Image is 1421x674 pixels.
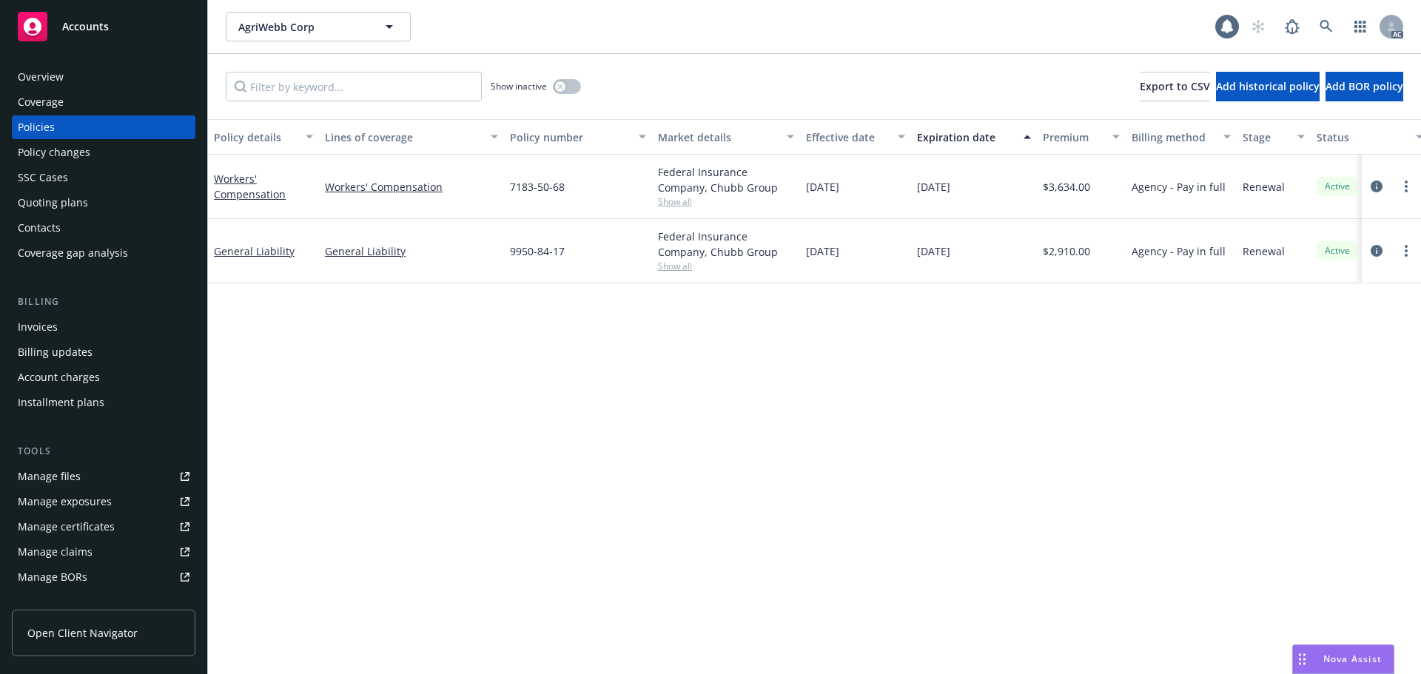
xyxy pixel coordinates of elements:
span: 9950-84-17 [510,243,565,259]
button: AgriWebb Corp [226,12,411,41]
button: Add BOR policy [1326,72,1403,101]
span: Renewal [1243,179,1285,195]
button: Nova Assist [1292,644,1394,674]
span: Open Client Navigator [27,625,138,641]
input: Filter by keyword... [226,72,482,101]
span: 7183-50-68 [510,179,565,195]
span: Nova Assist [1323,653,1382,665]
div: Premium [1043,129,1103,145]
a: Overview [12,65,195,89]
button: Policy details [208,119,319,155]
span: [DATE] [917,243,950,259]
div: Manage claims [18,540,93,564]
a: General Liability [214,244,295,258]
span: Active [1323,244,1352,257]
a: Account charges [12,365,195,389]
div: Policy details [214,129,297,145]
a: Billing updates [12,340,195,364]
div: Policy changes [18,141,90,164]
div: Billing updates [18,340,93,364]
div: Lines of coverage [325,129,482,145]
div: Quoting plans [18,191,88,215]
div: Coverage gap analysis [18,241,128,265]
a: Invoices [12,315,195,339]
a: Manage certificates [12,515,195,539]
div: Policy number [510,129,630,145]
a: Workers' Compensation [214,172,286,201]
a: circleInformation [1368,242,1385,260]
a: Manage files [12,465,195,488]
span: [DATE] [917,179,950,195]
div: Expiration date [917,129,1015,145]
a: General Liability [325,243,498,259]
a: Start snowing [1243,12,1273,41]
a: Manage claims [12,540,195,564]
div: Account charges [18,365,100,389]
button: Add historical policy [1216,72,1320,101]
a: Workers' Compensation [325,179,498,195]
span: [DATE] [806,243,839,259]
div: SSC Cases [18,166,68,189]
button: Lines of coverage [319,119,504,155]
div: Summary of insurance [18,590,130,614]
button: Premium [1037,119,1126,155]
a: more [1397,242,1415,260]
span: AgriWebb Corp [238,19,366,35]
span: $3,634.00 [1043,179,1090,195]
a: Quoting plans [12,191,195,215]
span: Add historical policy [1216,79,1320,93]
span: Show all [658,260,794,272]
div: Manage certificates [18,515,115,539]
a: circleInformation [1368,178,1385,195]
div: Status [1317,129,1407,145]
div: Market details [658,129,778,145]
span: Export to CSV [1140,79,1210,93]
div: Manage exposures [18,490,112,513]
div: Policies [18,115,55,139]
a: SSC Cases [12,166,195,189]
a: Manage BORs [12,565,195,589]
span: [DATE] [806,179,839,195]
button: Export to CSV [1140,72,1210,101]
a: Coverage [12,90,195,114]
div: Stage [1243,129,1289,145]
span: $2,910.00 [1043,243,1090,259]
div: Federal Insurance Company, Chubb Group [658,229,794,260]
a: Installment plans [12,391,195,414]
div: Installment plans [18,391,104,414]
span: Show all [658,195,794,208]
button: Stage [1237,119,1311,155]
a: Accounts [12,6,195,47]
div: Coverage [18,90,64,114]
a: more [1397,178,1415,195]
span: Show inactive [491,80,547,92]
div: Invoices [18,315,58,339]
div: Drag to move [1293,645,1311,673]
button: Billing method [1126,119,1237,155]
div: Overview [18,65,64,89]
a: Coverage gap analysis [12,241,195,265]
span: Renewal [1243,243,1285,259]
div: Manage files [18,465,81,488]
span: Agency - Pay in full [1132,243,1226,259]
div: Effective date [806,129,889,145]
div: Manage BORs [18,565,87,589]
div: Billing method [1132,129,1215,145]
button: Expiration date [911,119,1037,155]
a: Contacts [12,216,195,240]
a: Report a Bug [1277,12,1307,41]
a: Search [1311,12,1341,41]
span: Accounts [62,21,109,33]
a: Manage exposures [12,490,195,513]
a: Switch app [1346,12,1375,41]
span: Agency - Pay in full [1132,179,1226,195]
button: Effective date [800,119,911,155]
div: Billing [12,294,195,309]
div: Federal Insurance Company, Chubb Group [658,164,794,195]
a: Summary of insurance [12,590,195,614]
button: Market details [652,119,800,155]
div: Tools [12,444,195,459]
a: Policies [12,115,195,139]
div: Contacts [18,216,61,240]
